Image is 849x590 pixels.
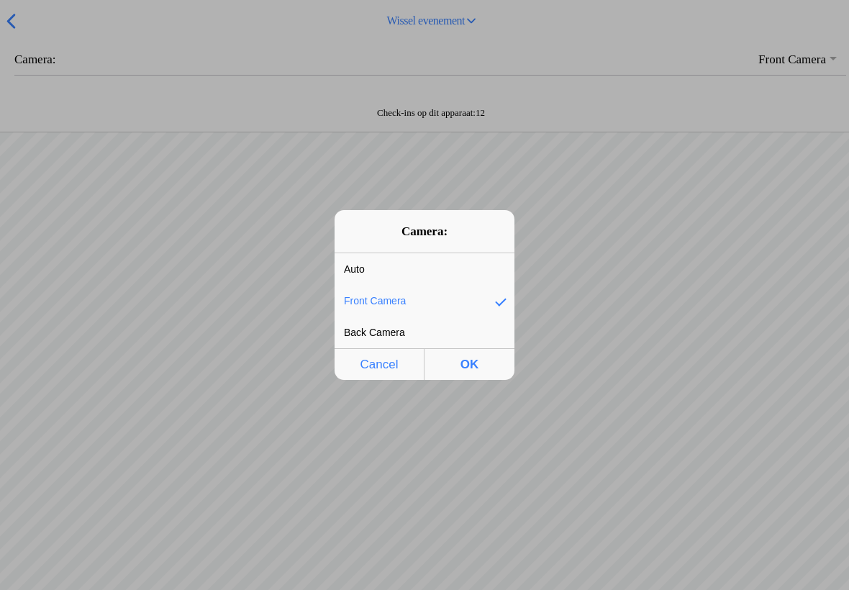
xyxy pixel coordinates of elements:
div: Back Camera [335,317,493,348]
button: Cancel [335,348,424,380]
h2: Camera: [346,224,503,239]
button: OK [424,348,514,380]
div: Auto [335,254,493,284]
span: Cancel [339,350,419,379]
span: OK [429,350,510,379]
div: Front Camera [335,286,493,316]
